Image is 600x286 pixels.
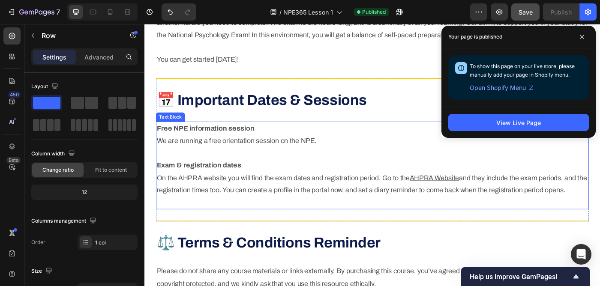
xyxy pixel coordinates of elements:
[162,3,196,21] div: Undo/Redo
[283,8,333,17] span: NPE365 Lesson 1
[84,53,114,62] p: Advanced
[13,110,501,209] div: Rich Text Editor. Editing area: main
[8,91,21,98] div: 450
[31,265,54,277] div: Size
[550,8,572,17] div: Publish
[42,166,74,174] span: Change ratio
[31,238,45,246] div: Order
[470,273,571,281] span: Help us improve GemPages!
[511,3,540,21] button: Save
[519,9,533,16] span: Save
[31,215,98,227] div: Columns management
[14,113,124,122] strong: Free NPE information session
[448,114,589,131] button: View Live Page
[571,244,591,265] div: Open Intercom Messenger
[496,118,541,127] div: View Live Page
[33,186,136,198] div: 12
[15,101,44,109] div: Text Block
[31,81,60,92] div: Layout
[14,111,501,208] p: We are running a free orientation session on the NPE. On the AHPRA website you will find the exam...
[543,3,579,21] button: Publish
[470,271,581,282] button: Show survey - Help us improve GemPages!
[3,3,64,21] button: 7
[470,83,526,93] span: Open Shopify Menu
[42,53,66,62] p: Settings
[42,30,114,41] p: Row
[14,155,109,164] strong: Exam & registration dates
[279,8,282,17] span: /
[6,157,21,164] div: Beta
[470,63,575,78] span: To show this page on your live store, please manually add your page in Shopify menu.
[56,7,60,17] p: 7
[299,169,355,178] a: AHPRA Website
[14,238,266,256] strong: ⚖️ Terms & Conditions Reminder
[362,8,386,16] span: Published
[31,148,77,160] div: Column width
[95,239,135,247] div: 1 col
[448,33,502,41] p: Your page is published
[95,166,127,174] span: Fit to content
[144,24,600,286] iframe: Design area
